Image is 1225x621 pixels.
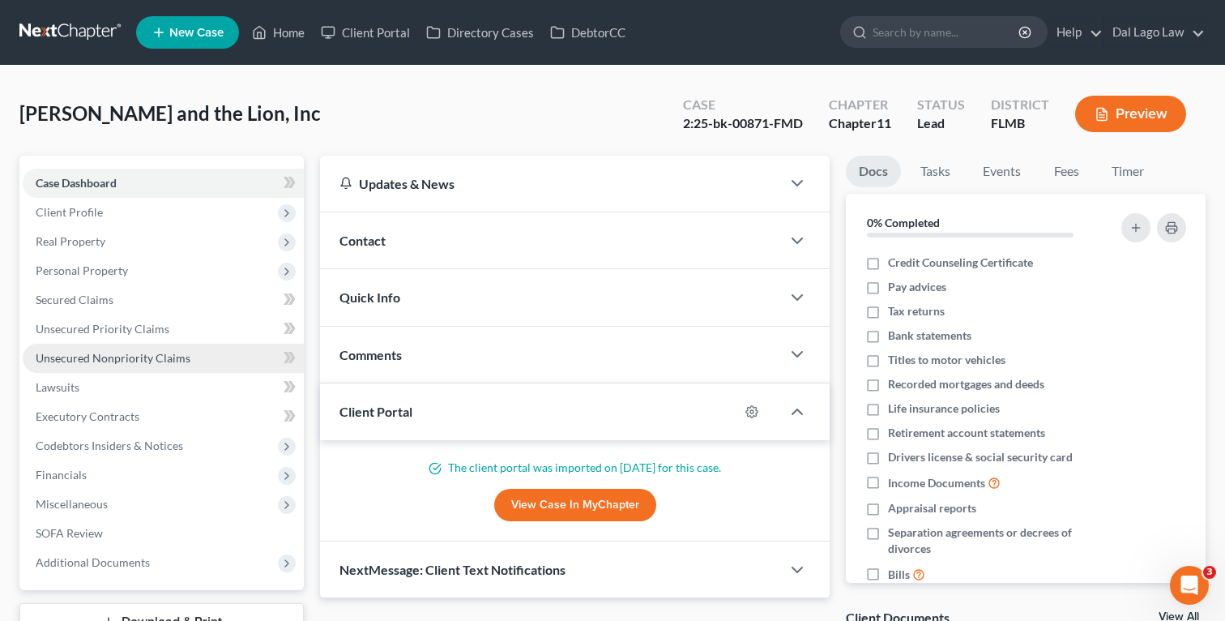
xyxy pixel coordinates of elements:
[888,279,946,295] span: Pay advices
[169,27,224,39] span: New Case
[888,255,1033,271] span: Credit Counseling Certificate
[1048,18,1103,47] a: Help
[36,234,105,248] span: Real Property
[917,114,965,133] div: Lead
[339,562,566,577] span: NextMessage: Client Text Notifications
[846,156,901,187] a: Docs
[917,96,965,114] div: Status
[970,156,1034,187] a: Events
[36,497,108,511] span: Miscellaneous
[313,18,418,47] a: Client Portal
[23,402,304,431] a: Executory Contracts
[1099,156,1157,187] a: Timer
[339,233,386,248] span: Contact
[36,439,183,452] span: Codebtors Insiders & Notices
[542,18,634,47] a: DebtorCC
[339,347,402,362] span: Comments
[1170,566,1209,605] iframe: Intercom live chat
[23,519,304,548] a: SOFA Review
[23,315,304,344] a: Unsecured Priority Claims
[888,567,910,583] span: Bills
[683,114,803,133] div: 2:25-bk-00871-FMD
[888,303,945,319] span: Tax returns
[1040,156,1092,187] a: Fees
[1104,18,1205,47] a: Dal Lago Law
[36,176,117,190] span: Case Dashboard
[683,96,803,114] div: Case
[494,489,656,521] a: View Case in MyChapter
[36,322,169,336] span: Unsecured Priority Claims
[23,373,304,402] a: Lawsuits
[877,115,891,131] span: 11
[36,263,128,277] span: Personal Property
[19,101,320,125] span: [PERSON_NAME] and the Lion, Inc
[23,285,304,315] a: Secured Claims
[888,525,1102,557] span: Separation agreements or decrees of divorces
[418,18,542,47] a: Directory Cases
[1203,566,1216,579] span: 3
[23,344,304,373] a: Unsecured Nonpriority Claims
[36,409,139,423] span: Executory Contracts
[888,425,1045,441] span: Retirement account statements
[888,449,1073,465] span: Drivers license & social security card
[888,400,1000,417] span: Life insurance policies
[23,169,304,198] a: Case Dashboard
[339,175,762,192] div: Updates & News
[873,17,1021,47] input: Search by name...
[339,289,400,305] span: Quick Info
[36,205,103,219] span: Client Profile
[36,293,113,306] span: Secured Claims
[991,114,1049,133] div: FLMB
[867,216,940,229] strong: 0% Completed
[244,18,313,47] a: Home
[36,351,190,365] span: Unsecured Nonpriority Claims
[36,526,103,540] span: SOFA Review
[339,404,412,419] span: Client Portal
[36,380,79,394] span: Lawsuits
[36,468,87,482] span: Financials
[339,460,810,476] p: The client portal was imported on [DATE] for this case.
[1075,96,1186,132] button: Preview
[829,114,891,133] div: Chapter
[888,328,971,344] span: Bank statements
[888,376,1044,392] span: Recorded mortgages and deeds
[888,500,976,516] span: Appraisal reports
[36,555,150,569] span: Additional Documents
[888,475,985,491] span: Income Documents
[907,156,963,187] a: Tasks
[888,352,1005,368] span: Titles to motor vehicles
[829,96,891,114] div: Chapter
[991,96,1049,114] div: District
